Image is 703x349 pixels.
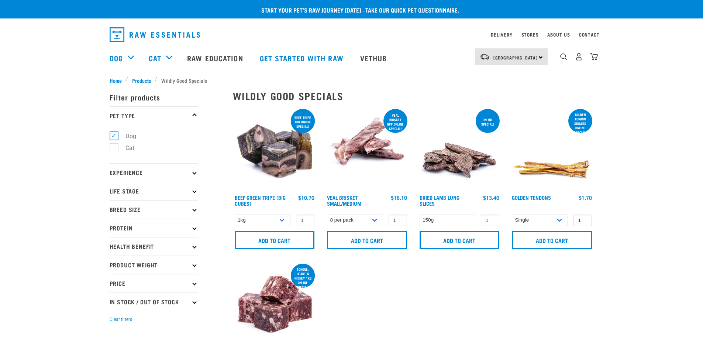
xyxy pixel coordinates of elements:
[391,195,407,201] div: $16.10
[110,163,198,182] p: Experience
[483,195,499,201] div: $13.40
[568,109,592,138] div: Golden Tendon singles online special!
[476,114,500,130] div: ONLINE SPECIAL!
[512,231,592,249] input: Add to cart
[590,53,598,61] img: home-icon@2x.png
[180,43,252,73] a: Raw Education
[418,107,502,191] img: 1303 Lamb Lung Slices 01
[233,90,594,102] h2: Wildly Good Specials
[233,107,317,191] img: 1044 Green Tripe Beef
[235,231,315,249] input: Add to cart
[252,43,353,73] a: Get started with Raw
[110,76,594,84] nav: breadcrumbs
[110,292,198,311] p: In Stock / Out Of Stock
[149,52,161,64] a: Cat
[110,88,198,106] p: Filter products
[365,8,459,11] a: take our quick pet questionnaire.
[480,54,490,60] img: van-moving.png
[579,195,592,201] div: $1.70
[547,33,570,36] a: About Us
[233,262,317,346] img: 1167 Tongue Heart Kidney Mix 01
[114,143,137,153] label: Cat
[327,231,407,249] input: Add to cart
[575,53,583,61] img: user.png
[291,264,315,292] div: Tongue, Heart & Kidney 1kg online special!
[114,131,139,141] label: Dog
[291,112,315,132] div: Beef tripe 1kg online special!
[110,316,132,323] button: Clear filters
[298,195,314,201] div: $10.70
[110,237,198,256] p: Health Benefit
[110,182,198,200] p: Life Stage
[110,200,198,219] p: Breed Size
[110,219,198,237] p: Protein
[110,27,200,42] img: Raw Essentials Logo
[573,215,592,226] input: 1
[353,43,396,73] a: Vethub
[104,24,600,45] nav: dropdown navigation
[560,53,567,60] img: home-icon-1@2x.png
[420,231,500,249] input: Add to cart
[325,107,409,191] img: 1207 Veal Brisket 4pp 01
[491,33,512,36] a: Delivery
[110,52,123,64] a: Dog
[389,215,407,226] input: 1
[383,110,407,134] div: Veal Brisket 8pp online special!
[327,196,361,205] a: Veal Brisket Small/Medium
[110,76,126,84] a: Home
[110,76,122,84] span: Home
[512,196,551,199] a: Golden Tendons
[420,196,459,205] a: Dried Lamb Lung Slices
[110,256,198,274] p: Product Weight
[296,215,314,226] input: 1
[493,56,538,59] span: [GEOGRAPHIC_DATA]
[110,274,198,292] p: Price
[110,106,198,125] p: Pet Type
[481,215,499,226] input: 1
[132,76,151,84] span: Products
[128,76,155,84] a: Products
[510,107,594,191] img: 1293 Golden Tendons 01
[235,196,286,205] a: Beef Green Tripe (Big Cubes)
[579,33,600,36] a: Contact
[521,33,539,36] a: Stores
